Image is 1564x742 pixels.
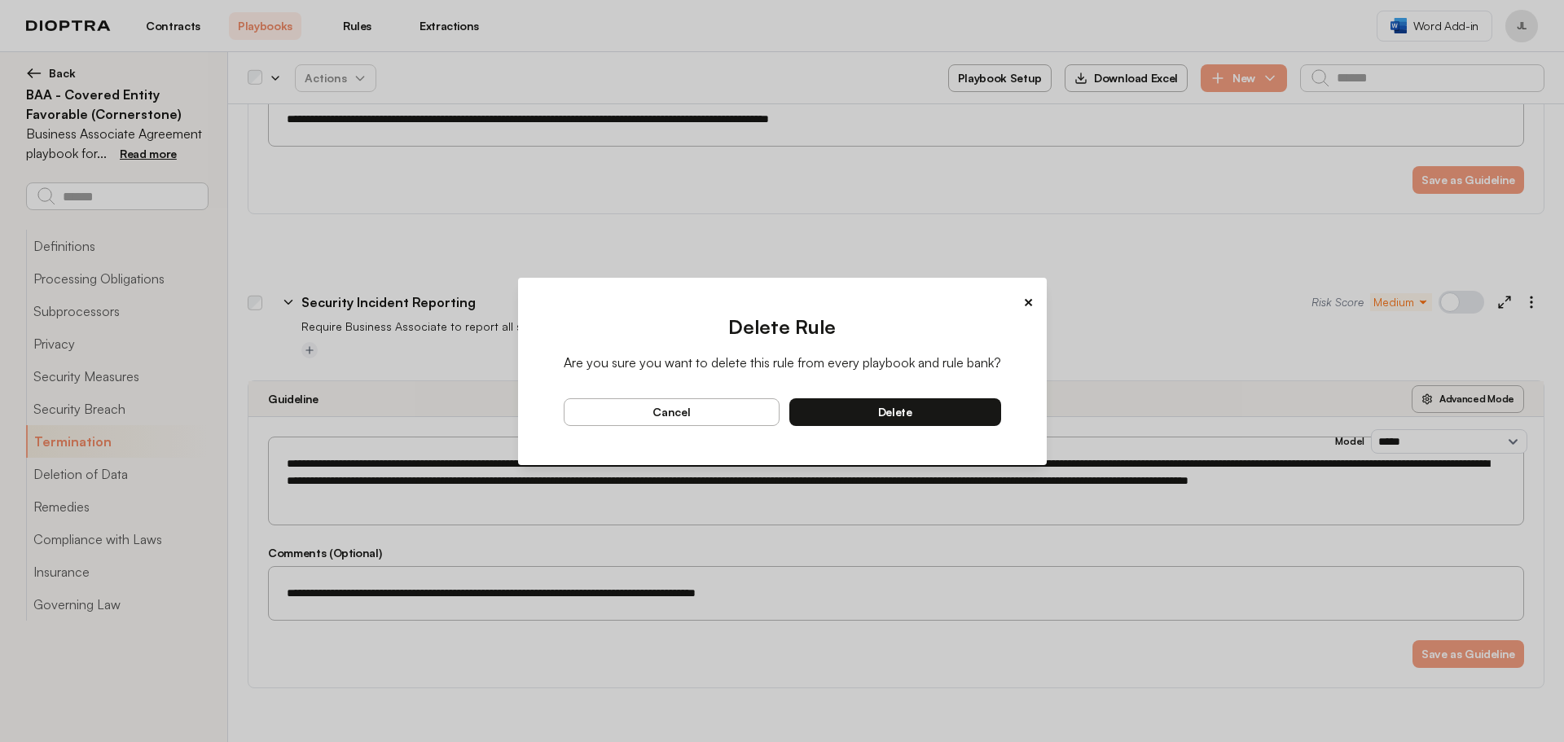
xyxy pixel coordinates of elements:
[1023,291,1034,314] button: ×
[789,398,1001,426] button: delete
[564,398,780,426] button: cancel
[652,405,690,419] span: cancel
[564,353,1001,372] p: Are you sure you want to delete this rule from every playbook and rule bank?
[878,405,912,419] span: delete
[564,314,1001,340] h2: Delete Rule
